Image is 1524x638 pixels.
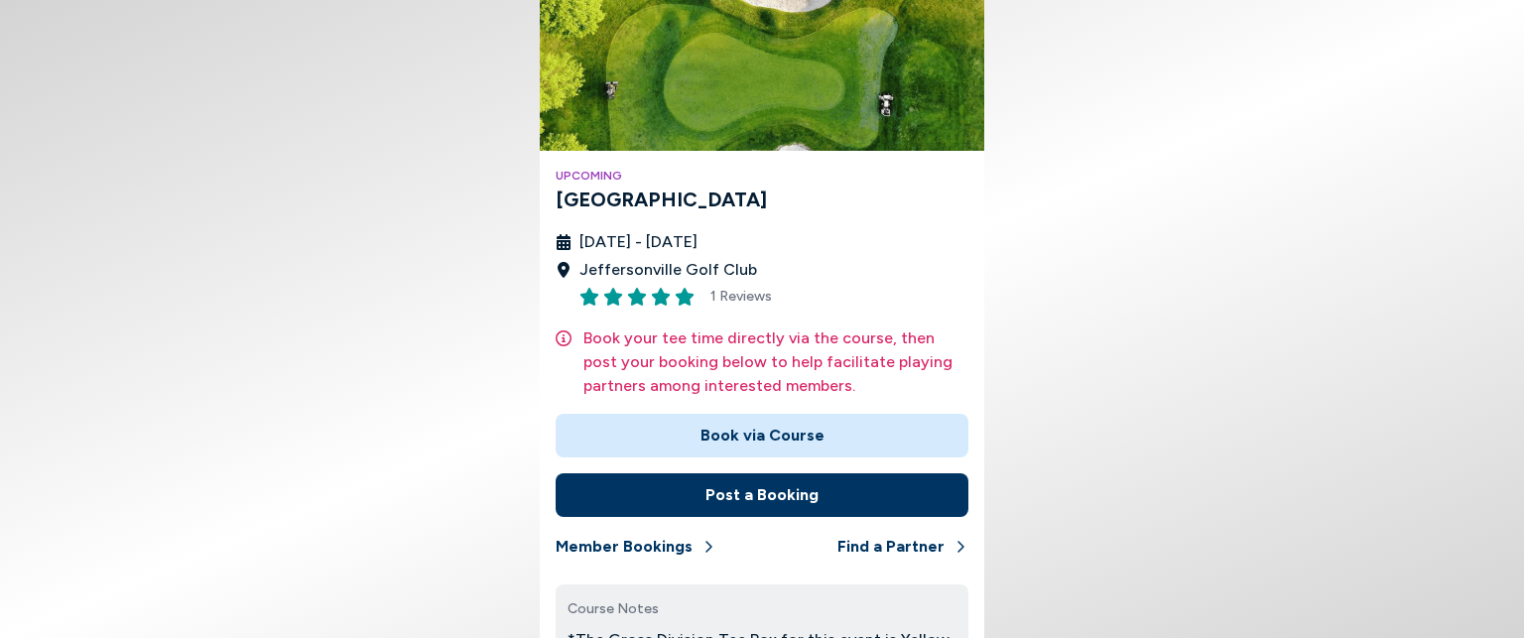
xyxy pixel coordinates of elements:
button: Find a Partner [837,525,968,569]
button: Rate this item 4 stars [651,287,671,307]
span: Jeffersonville Golf Club [579,258,757,282]
span: Course Notes [568,600,659,617]
button: Book via Course [556,414,968,457]
button: Post a Booking [556,473,968,517]
h4: Upcoming [556,167,968,185]
button: Rate this item 5 stars [675,287,695,307]
h3: [GEOGRAPHIC_DATA] [556,185,968,214]
span: [DATE] - [DATE] [579,230,698,254]
p: Book your tee time directly via the course, then post your booking below to help facilitate playi... [583,326,968,398]
span: 1 Reviews [710,286,772,307]
button: Rate this item 1 stars [579,287,599,307]
button: Rate this item 3 stars [627,287,647,307]
button: Member Bookings [556,525,716,569]
button: Rate this item 2 stars [603,287,623,307]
